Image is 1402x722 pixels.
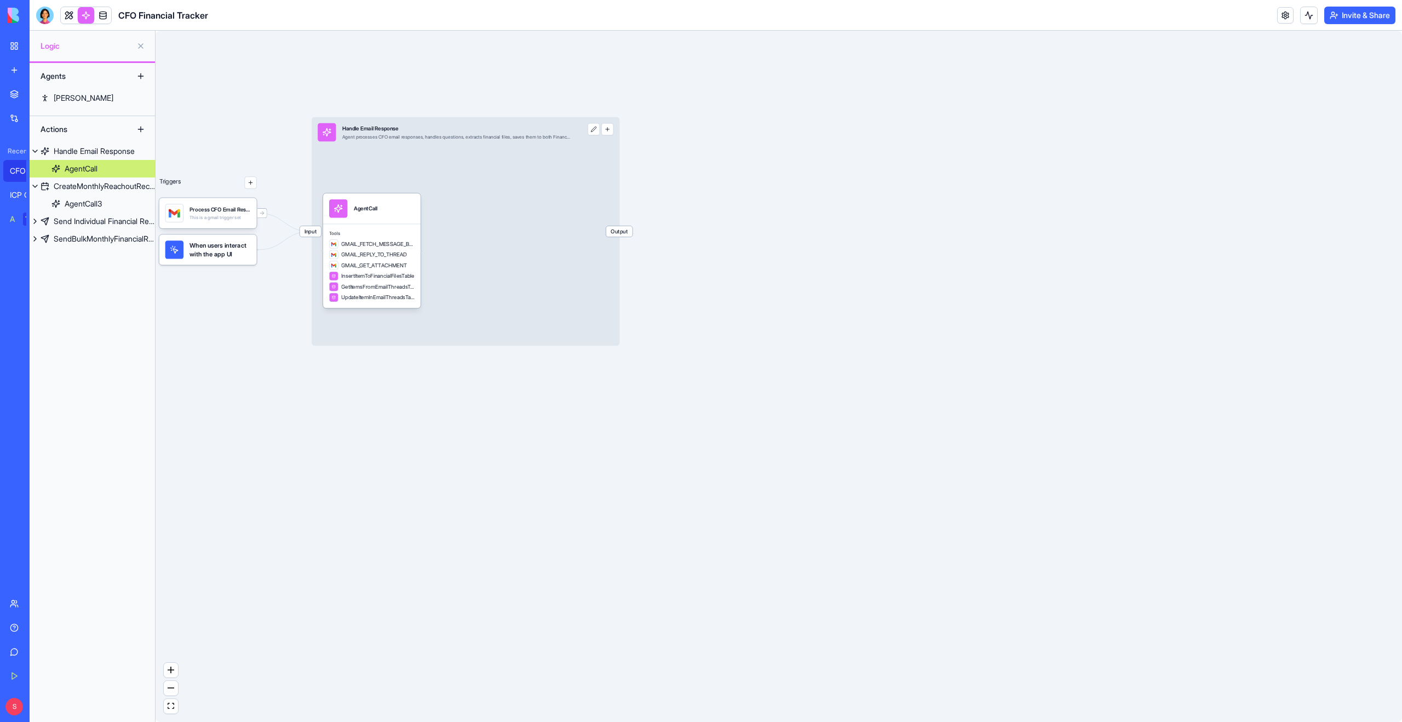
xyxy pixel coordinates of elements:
a: SendBulkMonthlyFinancialRequests [30,230,155,248]
div: SendBulkMonthlyFinancialRequests [54,233,155,244]
span: GMAIL_FETCH_MESSAGE_BY_THREAD_ID [341,240,415,248]
button: Invite & Share [1324,7,1395,24]
div: ICP Creator [10,190,41,200]
span: Recent [3,147,26,156]
span: S [5,698,23,715]
span: Output [606,226,633,237]
div: Handle Email Response [54,146,135,157]
div: Process CFO Email ResponsesTriggerThis is a gmail trigger set [159,198,257,228]
div: AI Logo Generator [10,214,15,225]
a: AI Logo GeneratorTRY [3,208,47,230]
div: Agents [35,67,123,85]
span: When users interact with the app UI [189,240,250,259]
a: CreateMonthlyReachoutRecords [30,177,155,195]
a: AgentCall3 [30,195,155,213]
div: Handle Email Response [342,125,571,133]
div: TRY [23,213,41,226]
div: Agent processes CFO email responses, handles questions, extracts financial files, saves them to b... [342,134,571,140]
span: Tools [329,230,415,236]
div: AgentCall [65,163,97,174]
div: Triggers [159,152,257,265]
a: ICP Creator [3,184,47,206]
div: CFO Financial Tracker [10,165,41,176]
span: Logic [41,41,132,51]
span: InsertItemToFinancialFilesTable [341,272,415,280]
div: Send Individual Financial Request [54,216,155,227]
div: Process CFO Email ResponsesTrigger [189,205,250,213]
a: AgentCall [30,160,155,177]
div: [PERSON_NAME] [54,93,113,104]
g: Edge from UI_TRIGGERS to 68b8a01a055228a20f0200dc [258,232,311,250]
span: CFO Financial Tracker [118,9,208,22]
button: zoom in [164,663,178,678]
div: InputHandle Email ResponseAgent processes CFO email responses, handles questions, extracts financ... [312,117,619,346]
g: Edge from 68b8a02507991d7cfca47f66 to 68b8a01a055228a20f0200dc [258,213,311,231]
span: UpdateItemInEmailThreadsTable [341,294,415,301]
a: Send Individual Financial Request [30,213,155,230]
button: fit view [164,699,178,714]
div: AgentCall3 [65,198,102,209]
a: CFO Financial Tracker [3,160,47,182]
span: GMAIL_GET_ATTACHMENT [341,261,407,269]
span: GMAIL_REPLY_TO_THREAD [341,251,407,259]
span: Input [300,226,321,237]
div: When users interact with the app UI [159,234,257,265]
button: zoom out [164,681,178,696]
div: AgentCall [354,205,378,213]
div: CreateMonthlyReachoutRecords [54,181,155,192]
p: Triggers [159,176,181,188]
img: logo [8,8,76,23]
a: [PERSON_NAME] [30,89,155,107]
a: Handle Email Response [30,142,155,160]
div: This is a gmail trigger set [189,215,250,221]
span: GetItemsFromEmailThreadsTable [341,283,415,290]
div: Actions [35,121,123,138]
div: AgentCallToolsGMAIL_FETCH_MESSAGE_BY_THREAD_IDGMAIL_REPLY_TO_THREADGMAIL_GET_ATTACHMENTInsertItem... [323,193,421,308]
